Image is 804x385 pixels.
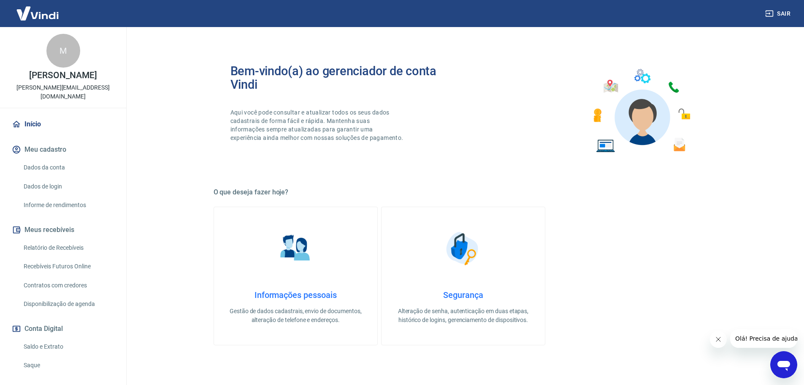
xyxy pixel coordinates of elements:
iframe: Fechar mensagem [710,331,727,348]
a: Saque [20,357,116,374]
a: Dados da conta [20,159,116,176]
iframe: Mensagem da empresa [730,329,797,348]
h4: Informações pessoais [227,290,364,300]
a: Informações pessoaisInformações pessoaisGestão de dados cadastrais, envio de documentos, alteraçã... [214,207,378,345]
h5: O que deseja fazer hoje? [214,188,713,197]
a: Relatório de Recebíveis [20,239,116,257]
button: Sair [763,6,794,22]
a: Dados de login [20,178,116,195]
img: Segurança [442,227,484,270]
a: Informe de rendimentos [20,197,116,214]
a: Contratos com credores [20,277,116,294]
p: Gestão de dados cadastrais, envio de documentos, alteração de telefone e endereços. [227,307,364,325]
p: [PERSON_NAME][EMAIL_ADDRESS][DOMAIN_NAME] [7,83,119,101]
p: Alteração de senha, autenticação em duas etapas, histórico de logins, gerenciamento de dispositivos. [395,307,531,325]
button: Meu cadastro [10,140,116,159]
button: Conta Digital [10,319,116,338]
button: Meus recebíveis [10,221,116,239]
p: [PERSON_NAME] [29,71,97,80]
h2: Bem-vindo(a) ao gerenciador de conta Vindi [230,64,463,91]
img: Vindi [10,0,65,26]
h4: Segurança [395,290,531,300]
a: SegurançaSegurançaAlteração de senha, autenticação em duas etapas, histórico de logins, gerenciam... [381,207,545,345]
a: Início [10,115,116,134]
img: Informações pessoais [274,227,317,270]
a: Disponibilização de agenda [20,295,116,313]
p: Aqui você pode consultar e atualizar todos os seus dados cadastrais de forma fácil e rápida. Mant... [230,108,405,142]
iframe: Botão para abrir a janela de mensagens [770,351,797,378]
span: Olá! Precisa de ajuda? [5,6,71,13]
a: Saldo e Extrato [20,338,116,355]
div: M [46,34,80,68]
img: Imagem de um avatar masculino com diversos icones exemplificando as funcionalidades do gerenciado... [586,64,696,158]
a: Recebíveis Futuros Online [20,258,116,275]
